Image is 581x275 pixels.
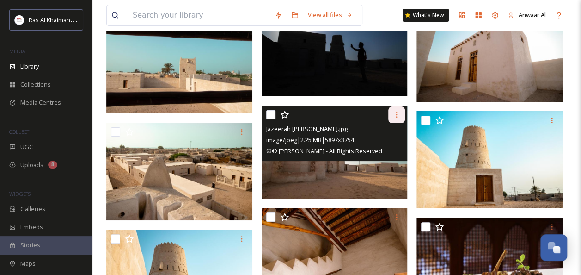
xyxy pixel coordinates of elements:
[20,62,39,71] span: Library
[20,161,43,169] span: Uploads
[20,205,45,213] span: Galleries
[266,125,348,133] span: Jazeerah [PERSON_NAME].jpg
[20,143,33,151] span: UGC
[20,259,36,268] span: Maps
[266,147,382,155] span: © © [PERSON_NAME] - All Rights Reserved
[9,190,31,197] span: WIDGETS
[20,80,51,89] span: Collections
[20,241,40,250] span: Stories
[9,48,25,55] span: MEDIA
[403,9,449,22] a: What's New
[29,15,159,24] span: Ras Al Khaimah Tourism Development Authority
[106,16,252,114] img: Jazeerah Al Hamra.jpg
[128,5,270,25] input: Search your library
[20,223,43,231] span: Embeds
[48,161,57,169] div: 8
[519,11,546,19] span: Anwaar Al
[106,123,252,220] img: Jazeerah Al Hamra.jpg
[416,4,563,102] img: Jazeerah Al Hamra.jpg
[416,111,563,208] img: Jazeerah Al Hamra.jpg
[15,15,24,25] img: Logo_RAKTDA_RGB-01.png
[20,98,61,107] span: Media Centres
[303,6,357,24] a: View all files
[9,128,29,135] span: COLLECT
[266,136,354,144] span: image/jpeg | 2.25 MB | 5897 x 3754
[540,234,567,261] button: Open Chat
[503,6,550,24] a: Anwaar Al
